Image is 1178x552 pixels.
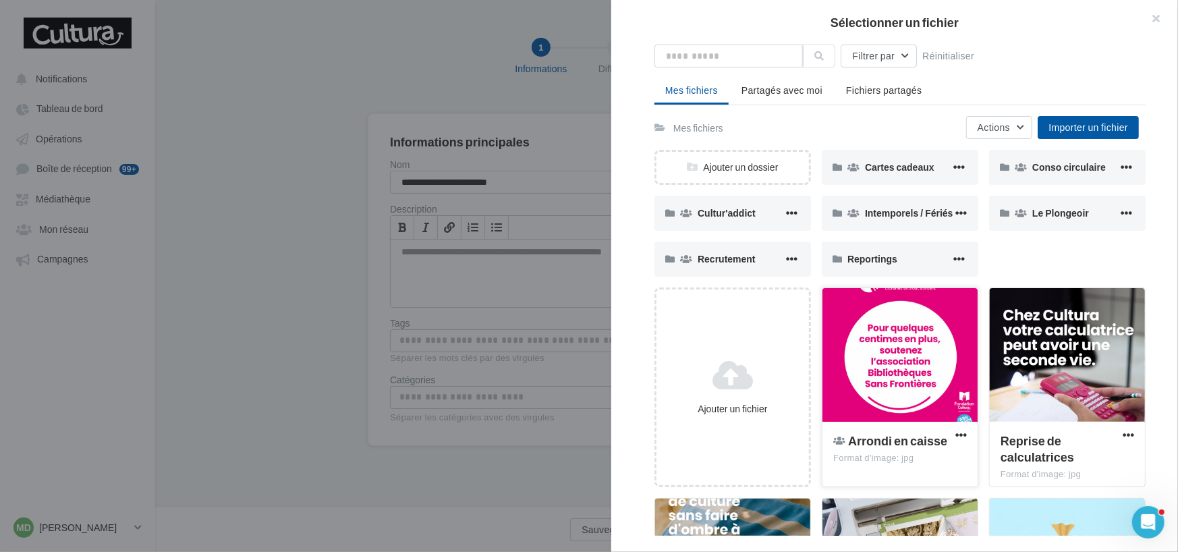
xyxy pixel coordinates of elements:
span: Cartes cadeaux [865,161,934,173]
span: Recrutement [698,253,756,265]
div: Format d'image: jpg [833,452,967,464]
div: Ajouter un fichier [662,402,804,416]
span: Le Plongeoir [1032,207,1089,219]
span: Reportings [847,253,897,265]
span: Importer un fichier [1048,121,1128,133]
span: Mes fichiers [665,84,718,96]
span: Fichiers partagés [846,84,922,96]
span: Cultur'addict [698,207,756,219]
span: Intemporels / Fériés [865,207,953,219]
span: Conso circulaire [1032,161,1106,173]
span: Reprise de calculatrices [1001,433,1074,464]
iframe: Intercom live chat [1132,506,1165,539]
h2: Sélectionner un fichier [633,16,1156,28]
span: Partagés avec moi [741,84,822,96]
span: Actions [978,121,1010,133]
div: Format d'image: jpg [1001,468,1134,480]
span: Arrondi en caisse [848,433,947,448]
button: Filtrer par [841,45,917,67]
button: Importer un fichier [1038,116,1139,139]
div: Mes fichiers [673,121,723,135]
button: Actions [966,116,1032,139]
button: Réinitialiser [917,48,980,64]
div: Ajouter un dossier [656,161,809,174]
